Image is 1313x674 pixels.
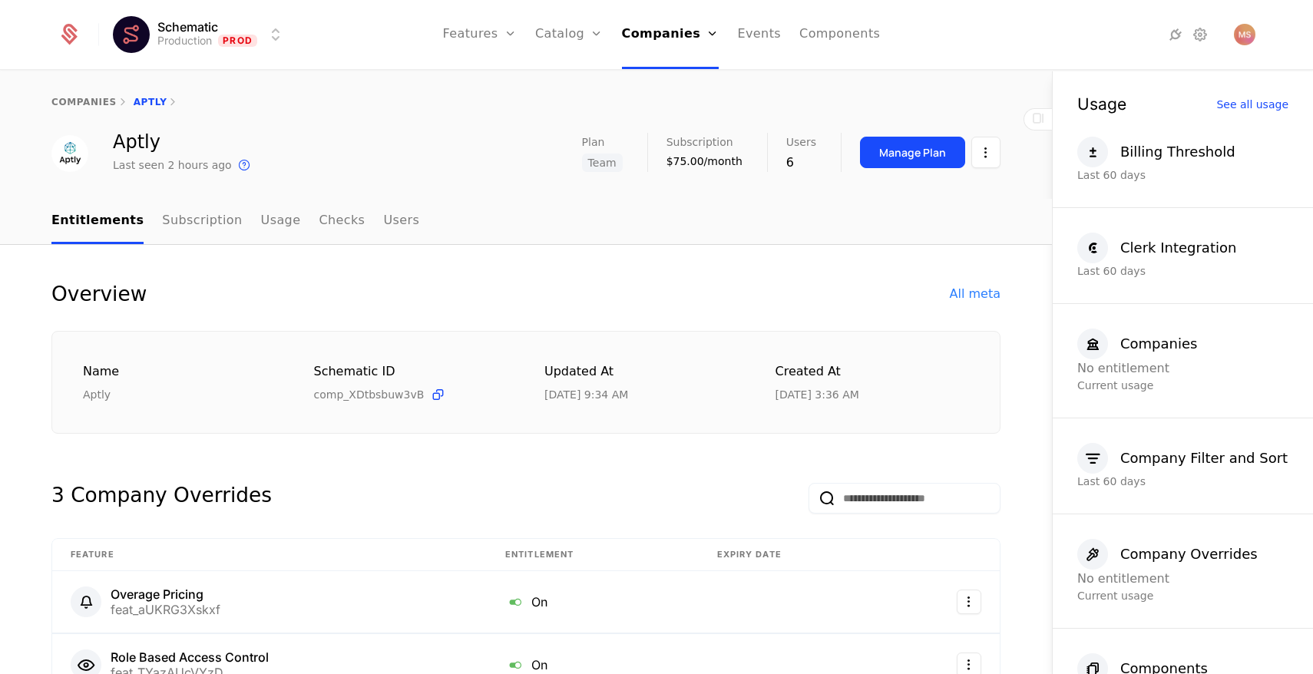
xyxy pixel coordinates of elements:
a: Entitlements [51,199,144,244]
div: Updated at [544,362,739,382]
span: comp_XDtbsbuw3vB [314,387,425,402]
div: Usage [1077,96,1126,112]
div: Production [157,33,212,48]
div: Overage Pricing [111,588,220,600]
button: Billing Threshold [1077,137,1235,167]
button: Select action [971,137,1000,168]
div: Last seen 2 hours ago [113,157,232,173]
button: Open user button [1234,24,1255,45]
span: Users [786,137,816,147]
div: 6 [786,154,816,172]
span: Team [582,154,623,172]
div: Company Overrides [1120,543,1258,565]
button: Company Overrides [1077,539,1258,570]
ul: Choose Sub Page [51,199,419,244]
span: Prod [218,35,257,47]
a: Integrations [1166,25,1185,44]
div: See all usage [1216,99,1288,110]
div: Last 60 days [1077,474,1288,489]
nav: Main [51,199,1000,244]
a: Checks [319,199,365,244]
div: Clerk Integration [1120,237,1236,259]
div: Schematic ID [314,362,508,381]
div: All meta [950,285,1000,303]
div: 9/30/25, 9:34 AM [544,387,628,402]
div: Company Filter and Sort [1120,448,1288,469]
div: Current usage [1077,378,1288,393]
a: Users [383,199,419,244]
button: Companies [1077,329,1197,359]
div: Aptly [113,133,253,151]
img: Mark Simkiv [1234,24,1255,45]
a: Settings [1191,25,1209,44]
span: No entitlement [1077,571,1169,586]
div: Current usage [1077,588,1288,603]
button: Clerk Integration [1077,233,1236,263]
div: Role Based Access Control [111,651,269,663]
span: No entitlement [1077,361,1169,375]
th: Expiry date [699,539,886,571]
div: Aptly [83,387,277,402]
div: Created at [776,362,970,382]
th: Feature [52,539,487,571]
span: Schematic [157,21,218,33]
div: Name [83,362,277,382]
th: Entitlement [487,539,699,571]
div: Overview [51,282,147,306]
span: Subscription [666,137,733,147]
a: Usage [261,199,301,244]
button: Manage Plan [860,137,965,168]
button: Select action [957,590,981,614]
div: Companies [1120,333,1197,355]
a: Subscription [162,199,242,244]
button: Company Filter and Sort [1077,443,1288,474]
img: Aptly [51,135,88,172]
div: 10/2/24, 3:36 AM [776,387,859,402]
div: 3 Company Overrides [51,483,272,514]
span: Plan [582,137,605,147]
button: Select environment [117,18,285,51]
div: Last 60 days [1077,263,1288,279]
img: Schematic [113,16,150,53]
a: companies [51,97,117,107]
div: feat_aUKRG3Xskxf [111,603,220,616]
div: Last 60 days [1077,167,1288,183]
div: $75.00/month [666,154,742,169]
div: Manage Plan [879,145,946,160]
div: Billing Threshold [1120,141,1235,163]
div: On [505,592,680,612]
